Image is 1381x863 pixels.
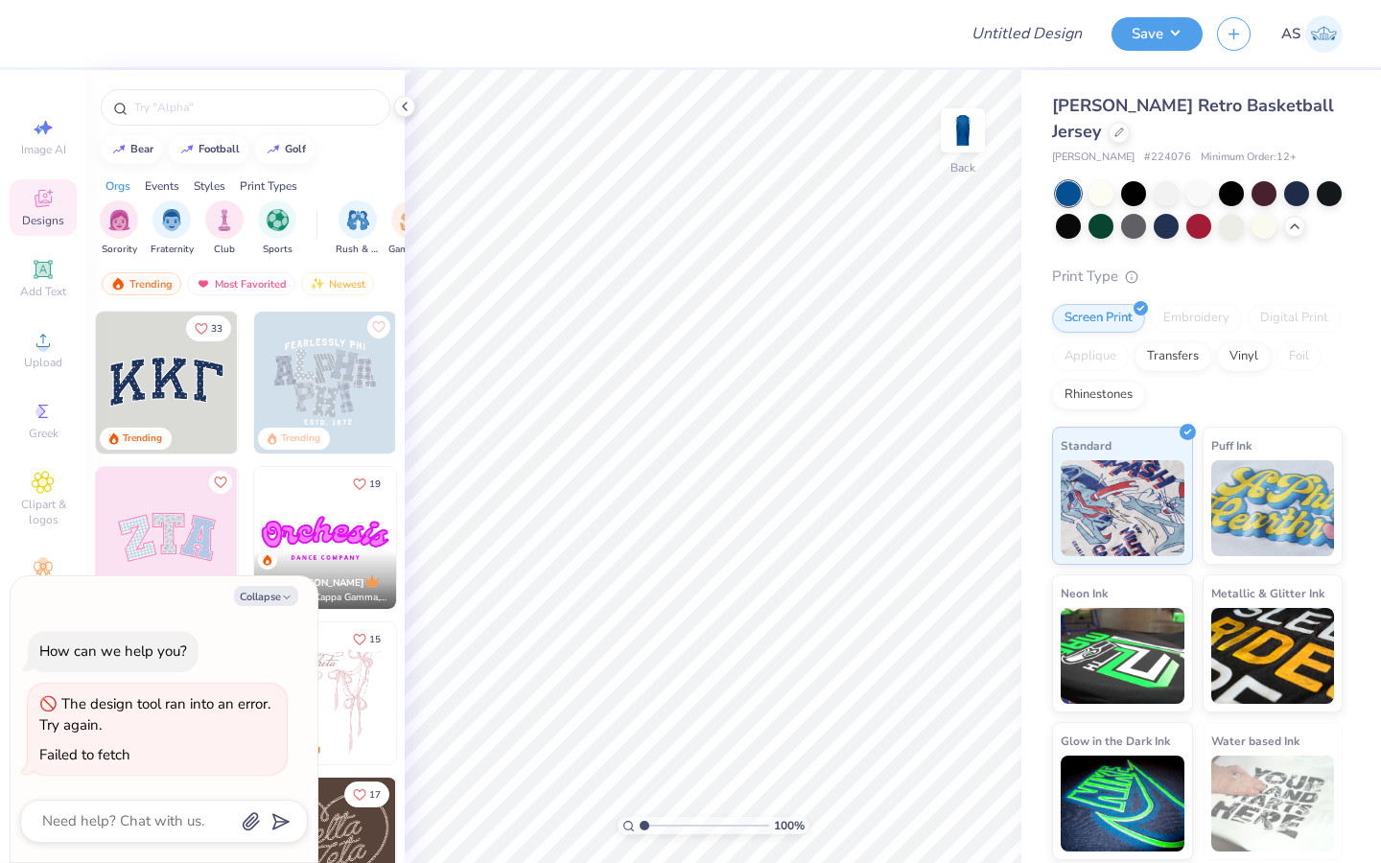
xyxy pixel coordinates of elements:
[388,200,433,257] button: filter button
[1211,731,1299,751] span: Water based Ink
[1248,304,1341,333] div: Digital Print
[96,312,238,454] img: 3b9aba4f-e317-4aa7-a679-c95a879539bd
[1061,460,1184,556] img: Standard
[96,467,238,609] img: 9980f5e8-e6a1-4b4a-8839-2b0e9349023c
[102,243,137,257] span: Sorority
[285,576,364,590] span: [PERSON_NAME]
[1211,608,1335,704] img: Metallic & Glitter Ink
[336,243,380,257] span: Rush & Bid
[1052,266,1343,288] div: Print Type
[21,142,66,157] span: Image AI
[369,479,381,489] span: 19
[1112,17,1203,51] button: Save
[100,200,138,257] button: filter button
[1052,150,1135,166] span: [PERSON_NAME]
[100,200,138,257] div: filter for Sorority
[1144,150,1191,166] span: # 224076
[205,200,244,257] button: filter button
[151,243,194,257] span: Fraternity
[1217,342,1271,371] div: Vinyl
[255,135,315,164] button: golf
[1052,94,1334,143] span: [PERSON_NAME] Retro Basketball Jersey
[179,144,195,155] img: trend_line.gif
[1061,756,1184,851] img: Glow in the Dark Ink
[234,586,298,606] button: Collapse
[281,431,320,446] div: Trending
[367,315,390,338] button: Like
[395,467,537,609] img: 190a3832-2857-43c9-9a52-6d493f4406b1
[774,817,805,834] span: 100 %
[102,272,181,295] div: Trending
[1061,435,1112,455] span: Standard
[169,135,248,164] button: football
[1211,435,1252,455] span: Puff Ink
[196,277,211,291] img: most_fav.gif
[101,135,162,164] button: bear
[132,98,378,117] input: Try "Alpha"
[1135,342,1211,371] div: Transfers
[194,177,225,195] div: Styles
[258,200,296,257] button: filter button
[364,573,380,589] img: topCreatorCrown.gif
[1281,23,1300,45] span: AS
[237,312,379,454] img: edfb13fc-0e43-44eb-bea2-bf7fc0dd67f9
[214,243,235,257] span: Club
[950,159,975,176] div: Back
[123,431,162,446] div: Trending
[263,243,293,257] span: Sports
[1061,731,1170,751] span: Glow in the Dark Ink
[336,200,380,257] div: filter for Rush & Bid
[186,315,231,341] button: Like
[237,467,379,609] img: 5ee11766-d822-42f5-ad4e-763472bf8dcf
[400,209,422,231] img: Game Day Image
[285,144,306,154] div: golf
[151,200,194,257] button: filter button
[39,745,130,764] div: Failed to fetch
[266,144,281,155] img: trend_line.gif
[205,200,244,257] div: filter for Club
[20,284,66,299] span: Add Text
[1211,583,1324,603] span: Metallic & Glitter Ink
[1052,381,1145,409] div: Rhinestones
[1052,304,1145,333] div: Screen Print
[301,272,374,295] div: Newest
[209,471,232,494] button: Like
[254,467,396,609] img: e5c25cba-9be7-456f-8dc7-97e2284da968
[39,694,270,735] div: The design tool ran into an error. Try again.
[1281,15,1343,53] a: AS
[130,144,153,154] div: bear
[110,277,126,291] img: trending.gif
[258,200,296,257] div: filter for Sports
[395,622,537,764] img: d12a98c7-f0f7-4345-bf3a-b9f1b718b86e
[944,111,982,150] img: Back
[267,209,289,231] img: Sports Image
[187,272,295,295] div: Most Favorited
[310,277,325,291] img: Newest.gif
[161,209,182,231] img: Fraternity Image
[956,14,1097,53] input: Untitled Design
[369,790,381,800] span: 17
[344,626,389,652] button: Like
[24,355,62,370] span: Upload
[108,209,130,231] img: Sorority Image
[344,781,389,807] button: Like
[1061,608,1184,704] img: Neon Ink
[388,200,433,257] div: filter for Game Day
[29,426,59,441] span: Greek
[151,200,194,257] div: filter for Fraternity
[1276,342,1322,371] div: Foil
[347,209,369,231] img: Rush & Bid Image
[1211,460,1335,556] img: Puff Ink
[1061,583,1108,603] span: Neon Ink
[254,312,396,454] img: 5a4b4175-9e88-49c8-8a23-26d96782ddc6
[240,177,297,195] div: Print Types
[39,641,187,661] div: How can we help you?
[105,177,130,195] div: Orgs
[145,177,179,195] div: Events
[111,144,127,155] img: trend_line.gif
[254,622,396,764] img: 83dda5b0-2158-48ca-832c-f6b4ef4c4536
[199,144,240,154] div: football
[1151,304,1242,333] div: Embroidery
[10,497,77,527] span: Clipart & logos
[344,471,389,497] button: Like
